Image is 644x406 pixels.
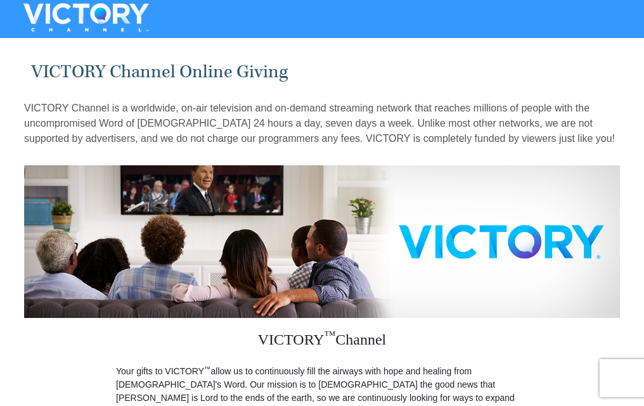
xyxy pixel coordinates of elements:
[204,365,211,372] sup: ™
[7,3,165,32] img: VICTORYTHON - VICTORY Channel
[116,318,528,365] h3: VICTORY Channel
[325,329,336,341] sup: ™
[31,61,614,82] h1: VICTORY Channel Online Giving
[24,101,620,146] p: VICTORY Channel is a worldwide, on-air television and on-demand streaming network that reaches mi...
